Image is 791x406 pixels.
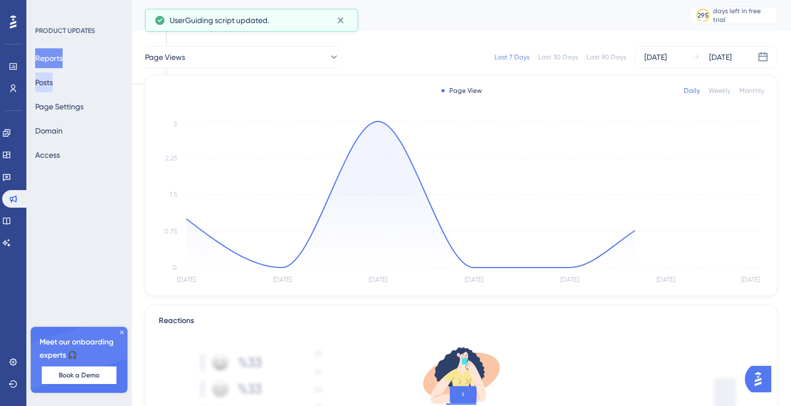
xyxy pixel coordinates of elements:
[273,276,292,283] tspan: [DATE]
[442,86,482,95] div: Page View
[35,48,63,68] button: Reports
[35,73,53,92] button: Posts
[709,86,731,95] div: Weekly
[698,11,709,20] div: 295
[42,366,116,384] button: Book a Demo
[40,336,119,362] span: Meet our onboarding experts 🎧
[739,86,764,95] div: Monthly
[174,120,177,128] tspan: 3
[145,51,185,64] span: Page Views
[709,51,732,64] div: [DATE]
[164,227,177,235] tspan: 0.75
[369,276,387,283] tspan: [DATE]
[465,276,483,283] tspan: [DATE]
[560,276,579,283] tspan: [DATE]
[145,8,662,23] div: Reports
[684,86,700,95] div: Daily
[145,46,339,68] button: Page Views
[587,53,626,62] div: Last 90 Days
[745,363,778,396] iframe: UserGuiding AI Assistant Launcher
[656,276,675,283] tspan: [DATE]
[165,154,177,162] tspan: 2.25
[741,276,760,283] tspan: [DATE]
[35,121,63,141] button: Domain
[170,191,177,198] tspan: 1.5
[35,26,95,35] div: PRODUCT UPDATES
[159,314,764,327] div: Reactions
[494,53,530,62] div: Last 7 Days
[35,97,83,116] button: Page Settings
[177,276,196,283] tspan: [DATE]
[538,53,578,62] div: Last 30 Days
[59,371,99,380] span: Book a Demo
[644,51,667,64] div: [DATE]
[713,7,774,24] div: days left in free trial
[172,264,177,271] tspan: 0
[35,145,60,165] button: Access
[170,14,269,27] span: UserGuiding script updated.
